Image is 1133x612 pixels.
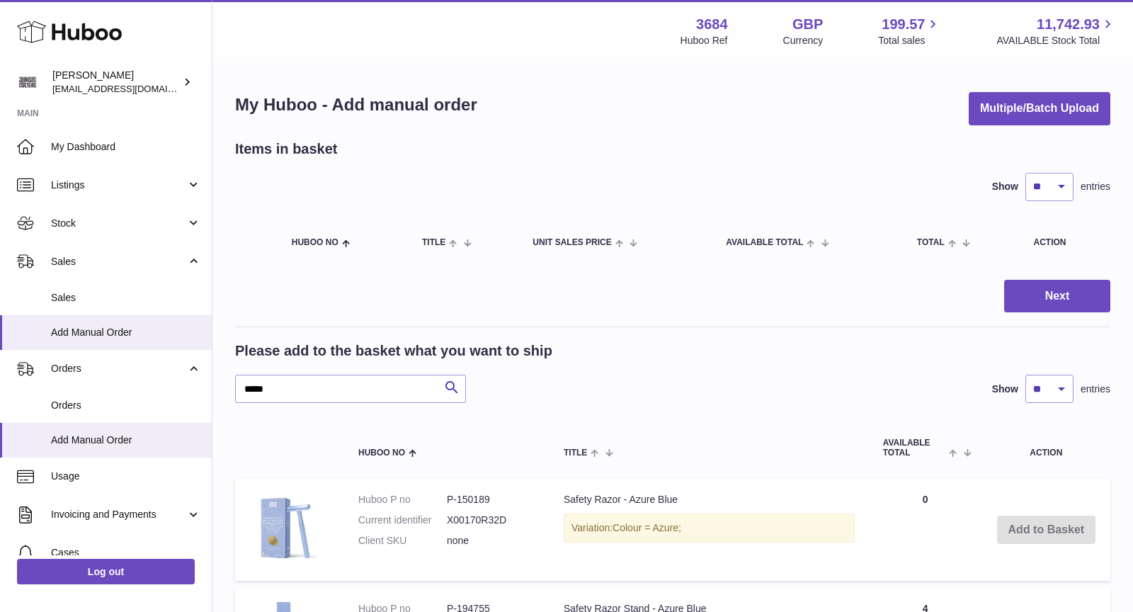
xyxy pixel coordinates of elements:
[878,15,941,47] a: 199.57 Total sales
[533,238,611,247] span: Unit Sales Price
[235,93,477,116] h1: My Huboo - Add manual order
[51,433,201,447] span: Add Manual Order
[1034,238,1097,247] div: Action
[51,217,186,230] span: Stock
[358,448,405,458] span: Huboo no
[292,238,338,247] span: Huboo no
[564,448,587,458] span: Title
[51,326,201,339] span: Add Manual Order
[17,72,38,93] img: theinternationalventure@gmail.com
[358,514,447,527] dt: Current identifier
[783,34,824,47] div: Currency
[969,92,1110,125] button: Multiple/Batch Upload
[696,15,728,34] strong: 3684
[422,238,445,247] span: Title
[1081,382,1110,396] span: entries
[51,255,186,268] span: Sales
[51,546,201,560] span: Cases
[358,493,447,506] dt: Huboo P no
[613,522,681,533] span: Colour = Azure;
[52,83,208,94] span: [EMAIL_ADDRESS][DOMAIN_NAME]
[550,479,869,582] td: Safety Razor - Azure Blue
[51,508,186,521] span: Invoicing and Payments
[681,34,728,47] div: Huboo Ref
[726,238,803,247] span: AVAILABLE Total
[996,34,1116,47] span: AVAILABLE Stock Total
[564,514,855,543] div: Variation:
[52,69,180,96] div: [PERSON_NAME]
[249,493,320,564] img: Safety Razor - Azure Blue
[882,15,925,34] span: 199.57
[992,180,1018,193] label: Show
[917,238,945,247] span: Total
[1037,15,1100,34] span: 11,742.93
[447,534,535,548] dd: none
[51,399,201,412] span: Orders
[235,140,338,159] h2: Items in basket
[996,15,1116,47] a: 11,742.93 AVAILABLE Stock Total
[1004,280,1110,313] button: Next
[1081,180,1110,193] span: entries
[51,178,186,192] span: Listings
[235,341,552,361] h2: Please add to the basket what you want to ship
[51,362,186,375] span: Orders
[982,424,1110,471] th: Action
[51,291,201,305] span: Sales
[51,470,201,483] span: Usage
[992,382,1018,396] label: Show
[447,493,535,506] dd: P-150189
[792,15,823,34] strong: GBP
[883,438,946,457] span: AVAILABLE Total
[358,534,447,548] dt: Client SKU
[17,559,195,584] a: Log out
[869,479,982,582] td: 0
[878,34,941,47] span: Total sales
[447,514,535,527] dd: X00170R32D
[51,140,201,154] span: My Dashboard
